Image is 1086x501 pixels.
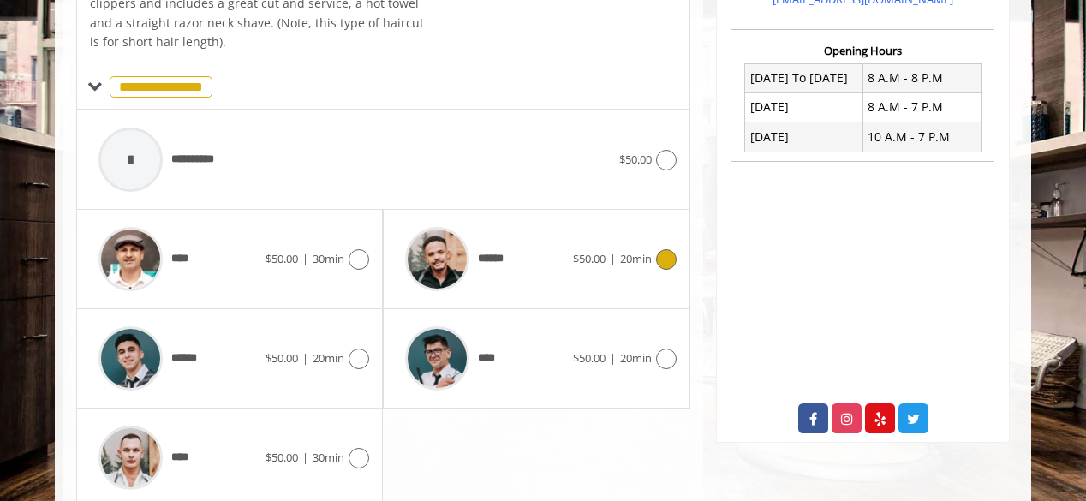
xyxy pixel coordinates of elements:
[731,45,994,57] h3: Opening Hours
[745,63,863,92] td: [DATE] To [DATE]
[745,92,863,122] td: [DATE]
[313,450,344,465] span: 30min
[302,251,308,266] span: |
[862,92,981,122] td: 8 A.M - 7 P.M
[313,350,344,366] span: 20min
[313,251,344,266] span: 30min
[573,251,606,266] span: $50.00
[302,450,308,465] span: |
[266,350,298,366] span: $50.00
[610,251,616,266] span: |
[745,122,863,152] td: [DATE]
[620,251,652,266] span: 20min
[610,350,616,366] span: |
[619,152,652,167] span: $50.00
[266,450,298,465] span: $50.00
[302,350,308,366] span: |
[862,63,981,92] td: 8 A.M - 8 P.M
[573,350,606,366] span: $50.00
[266,251,298,266] span: $50.00
[862,122,981,152] td: 10 A.M - 7 P.M
[620,350,652,366] span: 20min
